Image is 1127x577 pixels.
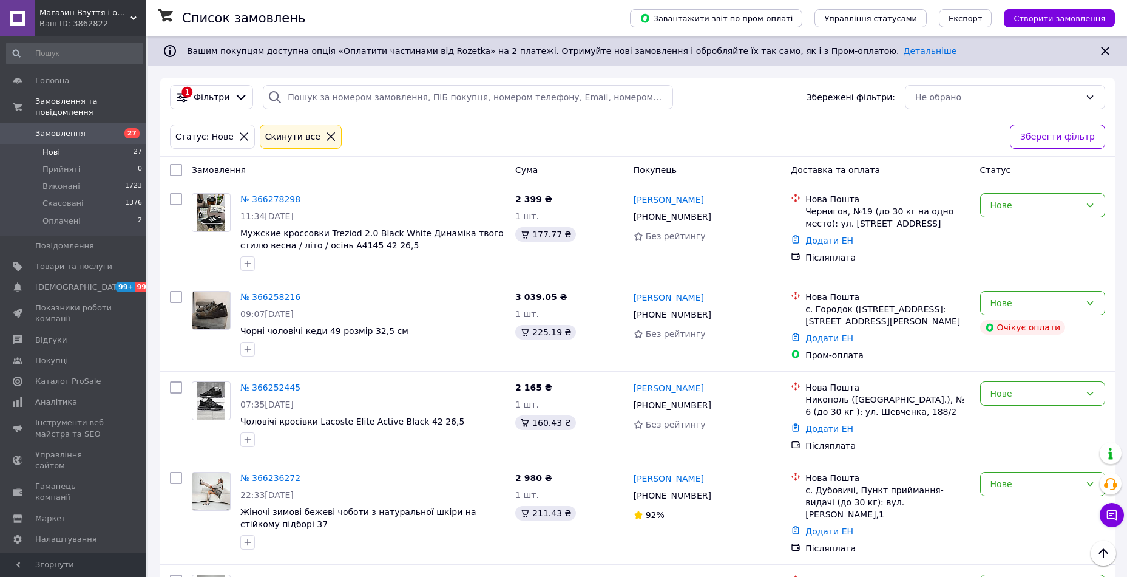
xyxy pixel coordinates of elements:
div: 177.77 ₴ [515,227,576,242]
span: Зберегти фільтр [1020,130,1095,143]
div: Нове [990,296,1080,310]
a: Жіночі зимові бежеві чоботи з натуральної шкіри на стійкому підборі 37 [240,507,476,529]
span: 1 шт. [515,490,539,500]
a: Чоловічі кросівки Lacoste Elite Active Black 42 26,5 [240,417,464,426]
div: Післяплата [805,251,970,264]
a: № 366278298 [240,194,300,204]
button: Управління статусами [814,9,927,27]
div: Никополь ([GEOGRAPHIC_DATA].), № 6 (до 30 кг ): ул. Шевченка, 188/2 [805,394,970,418]
span: Доставка та оплата [791,165,880,175]
span: Збережені фільтри: [807,91,895,103]
span: 0 [138,164,142,175]
div: Cкинути все [263,130,323,143]
span: Вашим покупцям доступна опція «Оплатити частинами від Rozetka» на 2 платежі. Отримуйте нові замов... [187,46,956,56]
span: 27 [134,147,142,158]
span: Створити замовлення [1014,14,1105,23]
input: Пошук [6,43,143,64]
span: Каталог ProSale [35,376,101,387]
span: Покупці [35,355,68,366]
span: Гаманець компанії [35,481,112,503]
span: Відгуки [35,335,67,346]
button: Чат з покупцем [1100,503,1124,527]
span: Експорт [949,14,983,23]
span: 2 [138,216,142,227]
span: 07:35[DATE] [240,400,294,409]
span: Статус [980,165,1011,175]
a: № 366258216 [240,292,300,302]
div: Чернигов, №19 (до 30 кг на одно место): ул. [STREET_ADDRESS] [805,205,970,230]
div: [PHONE_NUMBER] [631,487,714,504]
div: с. Дубовичі, Пункт приймання-видачі (до 30 кг): вул. [PERSON_NAME],1 [805,484,970,521]
span: Без рейтингу [646,420,706,429]
h1: Список замовлень [182,11,305,26]
a: Фото товару [192,381,231,420]
div: с. Городок ([STREET_ADDRESS]: [STREET_ADDRESS][PERSON_NAME] [805,303,970,327]
div: Нова Пошта [805,472,970,484]
span: Налаштування [35,534,97,545]
span: 1723 [125,181,142,192]
a: Додати ЕН [805,236,853,245]
span: Управління статусами [824,14,917,23]
a: Фото товару [192,291,231,330]
span: 99+ [115,282,135,292]
div: 160.43 ₴ [515,415,576,430]
span: [DEMOGRAPHIC_DATA] [35,282,125,293]
a: Мужские кроссовки Treziod 2.0 Black White Динаміка твого стилю весна / літо / осінь A4145 42 26,5 [240,228,504,250]
div: [PHONE_NUMBER] [631,306,714,323]
span: 22:33[DATE] [240,490,294,500]
span: Чорні чоловічі кеди 49 розмір 32,5 см [240,326,408,336]
a: [PERSON_NAME] [634,382,704,394]
img: Фото товару [197,382,226,420]
span: 1376 [125,198,142,209]
div: 225.19 ₴ [515,325,576,340]
a: Додати ЕН [805,527,853,536]
span: 99+ [135,282,155,292]
span: Виконані [42,181,80,192]
img: Фото товару [192,292,230,329]
span: Прийняті [42,164,80,175]
span: Нові [42,147,60,158]
span: 2 980 ₴ [515,473,552,483]
a: Детальніше [904,46,957,56]
a: [PERSON_NAME] [634,194,704,206]
a: № 366236272 [240,473,300,483]
div: Статус: Нове [173,130,236,143]
span: Показники роботи компанії [35,302,112,324]
a: № 366252445 [240,383,300,392]
a: Фото товару [192,472,231,511]
span: 2 165 ₴ [515,383,552,392]
div: [PHONE_NUMBER] [631,397,714,414]
span: Cума [515,165,538,175]
div: Ваш ID: 3862822 [39,18,146,29]
span: Без рейтингу [646,329,706,339]
input: Пошук за номером замовлення, ПІБ покупця, номером телефону, Email, номером накладної [263,85,673,109]
span: Маркет [35,513,66,524]
span: Головна [35,75,69,86]
div: Очікує оплати [980,320,1066,335]
span: Повідомлення [35,241,94,251]
div: Післяплата [805,542,970,555]
span: Замовлення [192,165,246,175]
img: Фото товару [192,473,230,510]
div: [PHONE_NUMBER] [631,208,714,225]
a: Додати ЕН [805,424,853,434]
span: Магазин Взуття і одягу Мешти [39,7,130,18]
span: Покупець [634,165,677,175]
div: Пром-оплата [805,349,970,361]
div: Нове [990,199,1080,212]
div: Нове [990,387,1080,400]
div: Нове [990,477,1080,491]
a: Створити замовлення [992,13,1115,22]
span: 1 шт. [515,309,539,319]
span: 1 шт. [515,400,539,409]
button: Наверх [1091,541,1116,566]
span: Замовлення [35,128,86,139]
span: 11:34[DATE] [240,211,294,221]
span: 3 039.05 ₴ [515,292,567,302]
span: Оплачені [42,216,81,227]
img: Фото товару [197,194,226,231]
button: Зберегти фільтр [1010,125,1105,149]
